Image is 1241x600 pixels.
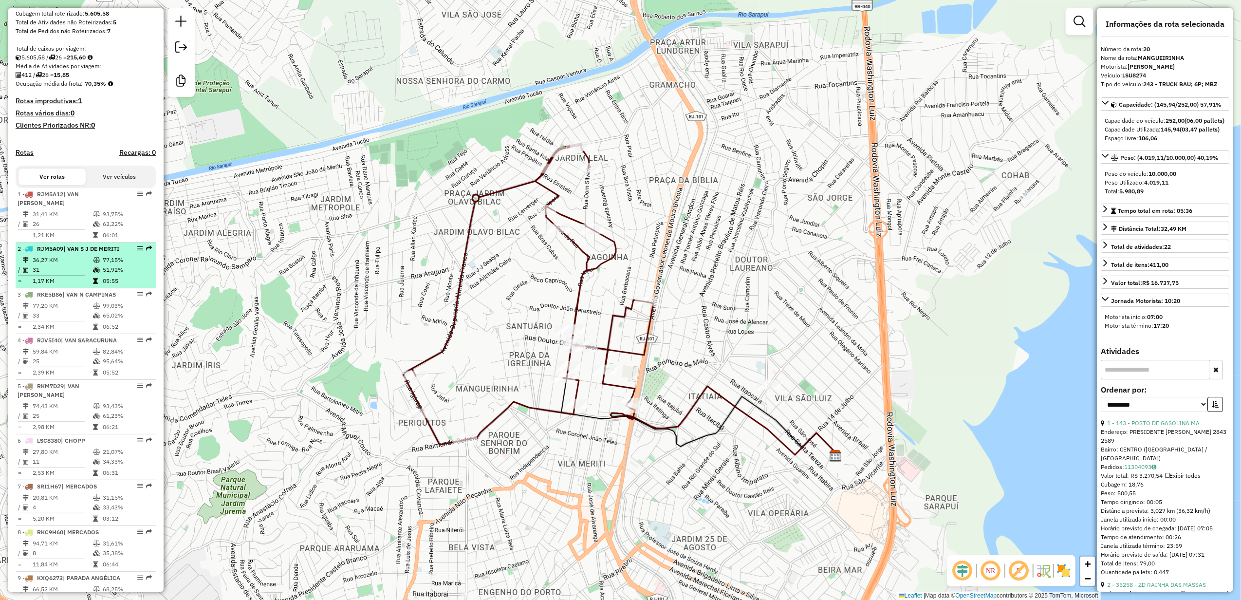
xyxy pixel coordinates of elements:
[93,278,98,284] i: Tempo total em rota
[1101,240,1229,253] a: Total de atividades:22
[1101,45,1229,54] div: Número da rota:
[61,337,117,344] span: | VAN SARACURUNA
[93,313,100,319] i: % de utilização da cubagem
[1070,12,1089,31] a: Exibir filtros
[1101,276,1229,289] a: Valor total:R$ 16.737,75
[93,370,98,375] i: Tempo total em rota
[1101,97,1229,111] a: Capacidade: (145,94/252,00) 57,91%
[93,267,100,273] i: % de utilização da cubagem
[1101,166,1229,200] div: Peso: (4.019,11/10.000,00) 40,19%
[1111,279,1179,287] div: Valor total:
[146,337,152,343] em: Rota exportada
[18,528,99,536] span: 8 -
[32,401,93,411] td: 74,43 KM
[113,19,116,26] strong: 5
[1101,428,1229,445] div: Endereço: PRESIDENTE [PERSON_NAME] 2843 2589
[146,575,152,581] em: Rota exportada
[63,528,99,536] span: | MERCADOS
[18,276,22,286] td: =
[16,121,156,130] h4: Clientes Priorizados NR:
[32,560,93,569] td: 11,84 KM
[18,337,117,344] span: 4 -
[16,97,156,105] h4: Rotas improdutivas:
[85,10,109,17] strong: 5.605,58
[1101,384,1229,395] label: Ordenar por:
[102,514,151,524] td: 03:12
[1143,45,1150,53] strong: 20
[93,541,100,546] i: % de utilização do peso
[1036,563,1051,579] img: Fluxo de ruas
[18,230,22,240] td: =
[1105,170,1176,177] span: Peso do veículo:
[36,72,42,78] i: Total de rotas
[102,209,151,219] td: 93,75%
[1166,117,1185,124] strong: 252,00
[16,71,156,79] div: 412 / 26 =
[1207,397,1223,412] button: Ordem crescente
[1144,179,1168,186] strong: 4.019,11
[1101,80,1229,89] div: Tipo do veículo:
[1120,154,1219,161] span: Peso: (4.019,11/10.000,00) 40,19%
[67,54,86,61] strong: 215,60
[137,575,143,581] em: Opções
[1013,190,1037,200] div: Atividade não roteirizada - LEANDRO MENDES CAMPO
[32,311,93,320] td: 33
[146,291,152,297] em: Rota exportada
[32,301,93,311] td: 77,20 KM
[1080,571,1095,586] a: Zoom out
[137,437,143,443] em: Opções
[32,457,93,467] td: 11
[1122,72,1146,79] strong: LSU8274
[1119,101,1222,108] span: Capacidade: (145,94/252,00) 57,91%
[1101,489,1229,498] div: Peso: 500,55
[1105,187,1225,196] div: Total:
[93,221,100,227] i: % de utilização da cubagem
[146,529,152,535] em: Rota exportada
[93,413,100,419] i: % de utilização da cubagem
[78,96,82,105] strong: 1
[16,53,156,62] div: 5.605,58 / 26 =
[1101,463,1229,471] div: Pedidos:
[171,12,191,34] a: Nova sessão e pesquisa
[18,437,85,444] span: 6 -
[1101,498,1229,506] div: Tempo dirigindo: 00:05
[32,503,93,512] td: 4
[16,9,156,18] div: Cubagem total roteirizado:
[1101,150,1229,164] a: Peso: (4.019,11/10.000,00) 40,19%
[757,380,781,390] div: Atividade não roteirizada - CARLOS ALEXANDRE
[1138,134,1157,142] strong: 106,06
[1105,116,1225,125] div: Capacidade do veículo:
[119,149,156,157] h4: Recargas: 0
[23,495,29,501] i: Distância Total
[16,27,156,36] div: Total de Pedidos não Roteirizados:
[18,356,22,366] td: /
[32,539,93,548] td: 94,71 KM
[1185,117,1224,124] strong: (06,00 pallets)
[16,44,156,53] div: Total de caixas por viagem:
[16,62,156,71] div: Média de Atividades por viagem:
[32,548,93,558] td: 8
[93,349,100,355] i: % de utilização do peso
[146,383,152,389] em: Rota exportada
[137,529,143,535] em: Opções
[23,303,29,309] i: Distância Total
[32,514,93,524] td: 5,20 KM
[18,311,22,320] td: /
[18,468,22,478] td: =
[102,560,151,569] td: 06:44
[102,503,151,512] td: 33,43%
[93,516,98,522] i: Tempo total em rota
[23,221,29,227] i: Total de Atividades
[1085,572,1091,584] span: −
[1101,71,1229,80] div: Veículo:
[18,411,22,421] td: /
[102,468,151,478] td: 06:31
[23,459,29,465] i: Total de Atividades
[19,169,86,185] button: Ver rotas
[93,495,100,501] i: % de utilização do peso
[37,483,61,490] span: SRI1H67
[899,592,922,599] a: Leaflet
[137,337,143,343] em: Opções
[102,255,151,265] td: 77,15%
[1111,297,1180,305] div: Jornada Motorista: 10:20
